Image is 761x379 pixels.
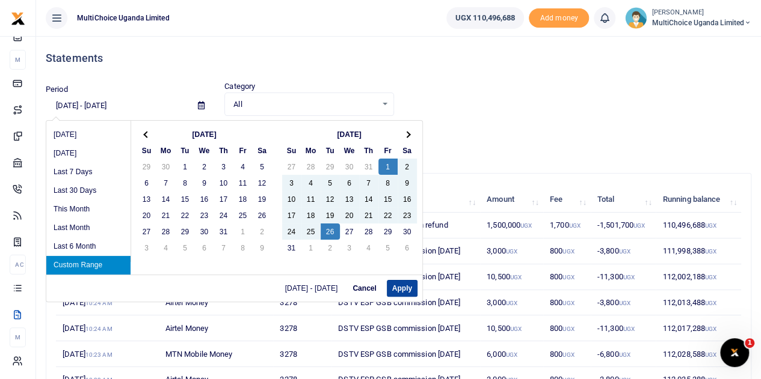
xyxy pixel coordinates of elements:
td: 3 [282,175,301,191]
td: 3 [214,159,233,175]
small: UGX [562,351,574,358]
td: 25 [301,223,321,240]
img: logo-small [11,11,25,26]
td: 28 [156,223,176,240]
td: 1,700 [543,213,591,238]
td: 22 [176,207,195,223]
td: 800 [543,238,591,264]
li: [DATE] [46,144,131,163]
td: 20 [137,207,156,223]
td: 30 [340,159,359,175]
td: 10,500 [480,264,543,290]
th: Fr [233,142,253,159]
td: 18 [233,191,253,207]
td: 6,000 [480,341,543,367]
small: UGX [562,326,574,332]
td: 23 [398,207,417,223]
td: 3 [340,240,359,256]
td: 112,013,488 [656,290,741,316]
td: 10 [282,191,301,207]
td: 110,496,688 [656,213,741,238]
small: 10:23 AM [85,351,112,358]
span: Add money [529,8,589,28]
td: -3,800 [591,290,656,316]
small: UGX [705,351,716,358]
a: Add money [529,13,589,22]
td: 12 [321,191,340,207]
td: 7 [214,240,233,256]
small: UGX [618,351,630,358]
td: 3,000 [480,290,543,316]
label: Period [46,83,68,96]
small: UGX [705,222,716,229]
small: UGX [618,300,630,306]
td: 7 [156,175,176,191]
td: 1 [233,223,253,240]
th: [DATE] [301,126,398,142]
td: DSTV ESP GSB commission [DATE] [331,341,480,367]
td: DSTV ESP GSB commission [DATE] [331,290,480,316]
small: UGX [705,274,716,280]
td: -11,300 [591,264,656,290]
img: profile-user [625,7,647,29]
td: 800 [543,315,591,341]
td: 14 [359,191,378,207]
td: 22 [378,207,398,223]
td: 800 [543,264,591,290]
td: 6 [137,175,156,191]
li: Custom Range [46,256,131,274]
td: 21 [156,207,176,223]
td: 19 [253,191,272,207]
td: 23 [195,207,214,223]
td: 1 [301,240,321,256]
li: Last 7 Days [46,163,131,181]
td: 112,002,188 [656,264,741,290]
td: 112,028,588 [656,341,741,367]
input: select period [46,96,188,116]
td: 3278 [273,315,331,341]
small: 10:24 AM [85,326,112,332]
td: 17 [282,207,301,223]
td: 21 [359,207,378,223]
td: 10 [214,175,233,191]
td: 27 [340,223,359,240]
td: 27 [137,223,156,240]
th: Sa [398,142,417,159]
td: 6 [195,240,214,256]
span: 1 [745,338,754,348]
li: Wallet ballance [442,7,529,29]
td: 29 [378,223,398,240]
td: 10,500 [480,315,543,341]
td: 800 [543,341,591,367]
th: Th [214,142,233,159]
small: UGX [618,248,630,255]
li: M [10,50,26,70]
th: Fee: activate to sort column ascending [543,187,591,213]
td: 15 [378,191,398,207]
button: Apply [387,280,417,297]
li: Last 6 Month [46,237,131,256]
th: Total: activate to sort column ascending [591,187,656,213]
td: 30 [195,223,214,240]
td: -11,300 [591,315,656,341]
td: 2 [321,240,340,256]
td: 31 [359,159,378,175]
th: Tu [321,142,340,159]
td: [DATE] [56,341,159,367]
small: UGX [510,274,522,280]
li: This Month [46,200,131,219]
td: 19 [321,207,340,223]
th: We [195,142,214,159]
td: 112,017,288 [656,315,741,341]
th: We [340,142,359,159]
td: -3,800 [591,238,656,264]
a: logo-small logo-large logo-large [11,13,25,22]
span: All [233,99,376,111]
td: 1 [378,159,398,175]
td: 24 [282,223,301,240]
td: 4 [359,240,378,256]
small: UGX [562,300,574,306]
td: 29 [321,159,340,175]
td: 5 [321,175,340,191]
small: [PERSON_NAME] [652,8,751,18]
